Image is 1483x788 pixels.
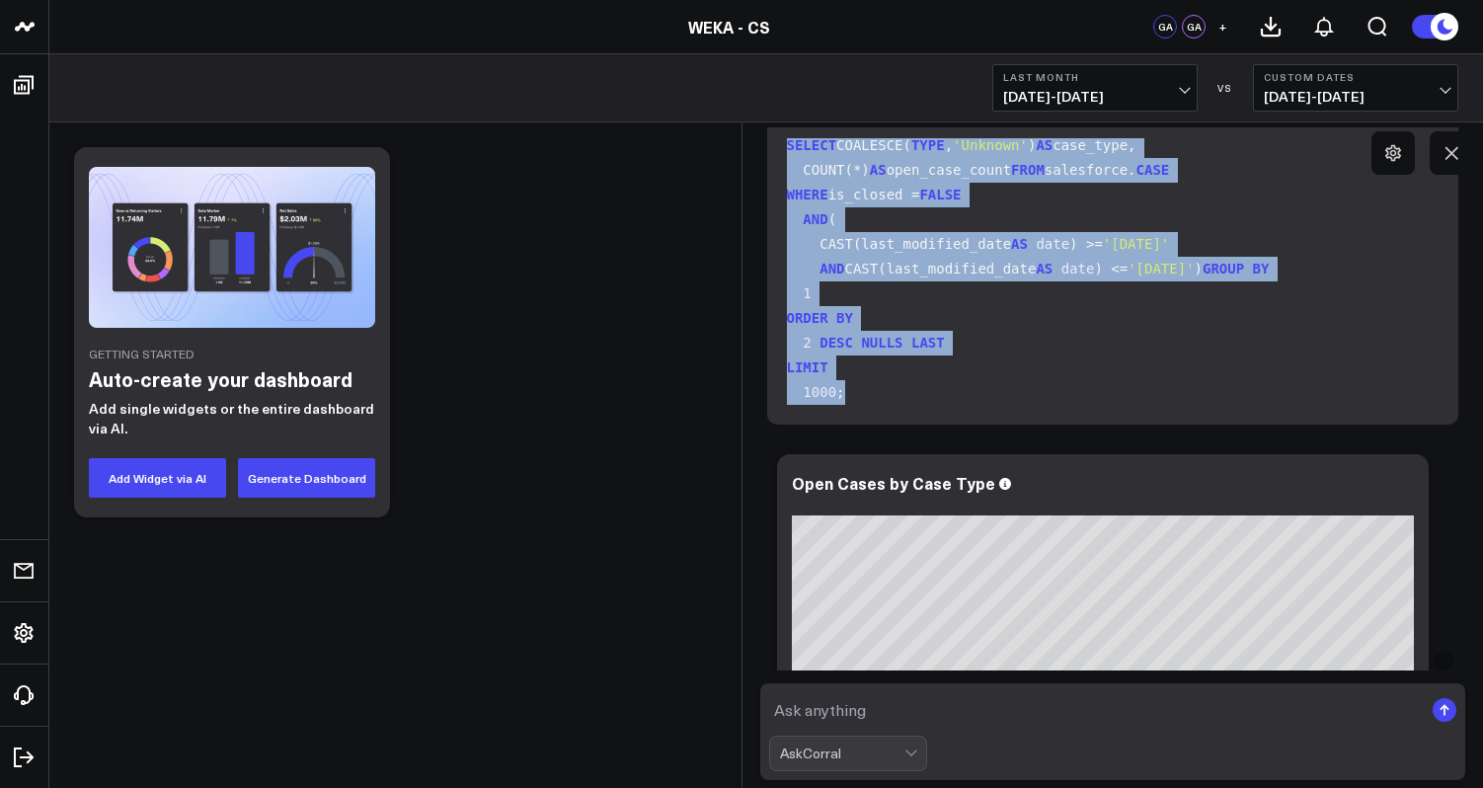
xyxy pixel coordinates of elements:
code: COALESCE( , ) case_type, COUNT(*) open_case_count salesforce. is_closed = ( CAST(last_modified_da... [787,133,1447,405]
span: AND [820,261,844,276]
span: + [1218,20,1227,34]
div: AskCorral [780,746,904,761]
b: Last Month [1003,71,1187,83]
span: DESC [820,335,853,351]
span: 'Unknown' [953,137,1028,153]
span: FALSE [919,187,961,202]
span: FROM [1011,162,1045,178]
b: Custom Dates [1264,71,1447,83]
div: GA [1182,15,1206,39]
button: + [1210,15,1234,39]
span: '[DATE]' [1128,261,1194,276]
p: Add single widgets or the entire dashboard via AI. [89,399,375,438]
span: AS [1011,236,1028,252]
span: SELECT [787,137,837,153]
div: Getting Started [89,348,375,359]
span: '[DATE]' [1103,236,1169,252]
span: 1000 [803,384,836,400]
span: AND [803,211,827,227]
span: CASE [1136,162,1170,178]
span: AS [1036,137,1053,153]
div: GA [1153,15,1177,39]
span: WHERE [787,187,828,202]
span: NULLS LAST [861,335,944,351]
span: AS [1036,261,1053,276]
div: Open Cases by Case Type [792,472,995,494]
button: Add Widget via AI [89,458,226,498]
span: 1 [803,285,811,301]
span: date [1061,261,1095,276]
span: TYPE [911,137,945,153]
button: Custom Dates[DATE]-[DATE] [1253,64,1458,112]
h2: Auto-create your dashboard [89,364,375,394]
button: Generate Dashboard [238,458,375,498]
span: 2 [803,335,811,351]
a: WEKA - CS [688,16,770,38]
span: date [1036,236,1069,252]
span: BY [836,310,853,326]
div: VS [1208,82,1243,94]
button: Last Month[DATE]-[DATE] [992,64,1198,112]
span: BY [1253,261,1270,276]
span: AS [870,162,887,178]
span: GROUP [1203,261,1244,276]
span: [DATE] - [DATE] [1264,89,1447,105]
span: [DATE] - [DATE] [1003,89,1187,105]
span: ORDER [787,310,828,326]
span: LIMIT [787,359,828,375]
